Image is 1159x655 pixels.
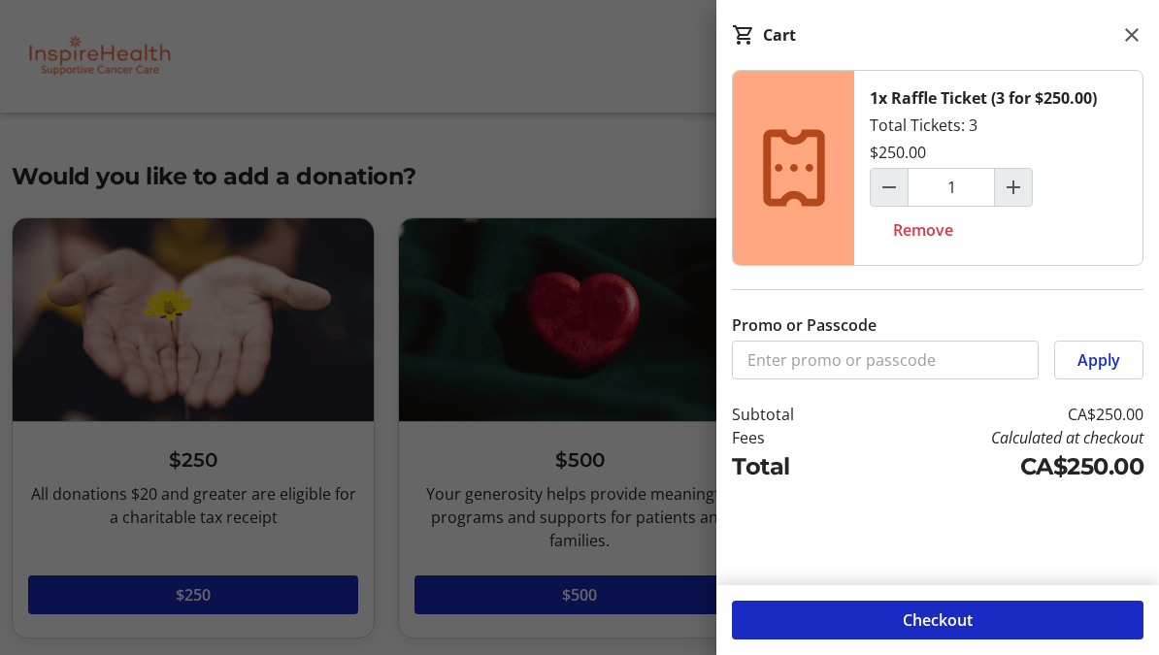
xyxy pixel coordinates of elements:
td: Calculated at checkout [851,426,1143,449]
td: Subtotal [732,403,851,426]
button: Apply [1054,341,1143,379]
div: 1x Raffle Ticket (3 for $250.00) [870,86,1097,110]
button: Decrement by one [871,169,908,206]
button: Checkout [732,601,1143,639]
td: CA$250.00 [851,403,1143,426]
td: Fees [732,426,851,449]
div: Total Tickets: 3 [854,71,1142,265]
td: Total [732,449,851,484]
button: Increment by one [995,169,1032,206]
span: Checkout [903,608,973,632]
div: Cart [763,23,796,47]
button: Remove [870,211,977,249]
input: Raffle Ticket (3 for $250.00) Quantity [908,168,995,207]
label: Promo or Passcode [732,313,877,337]
span: Apply [1077,348,1120,372]
div: $250.00 [870,141,926,164]
input: Enter promo or passcode [732,341,1039,379]
span: Remove [893,218,953,242]
td: CA$250.00 [851,449,1143,484]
